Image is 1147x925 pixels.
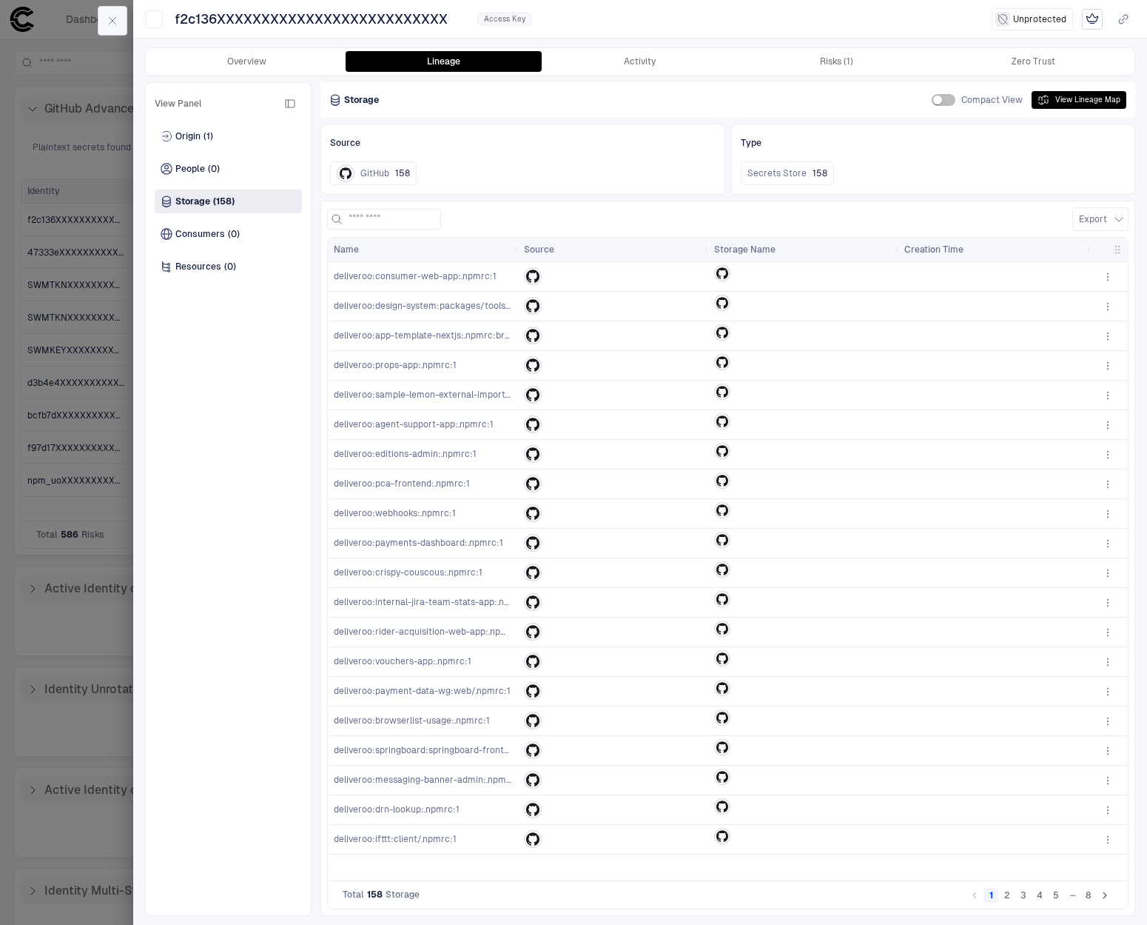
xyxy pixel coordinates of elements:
[334,449,477,459] span: deliveroo:editions-admin:.npmrc:1
[155,98,202,110] span: View Panel
[716,593,728,605] div: GitHub
[334,330,602,341] span: deliveroo:app-template-nextjs:.npmrc:browser-tests/.npmrc:1:1
[716,386,728,398] div: GitHub
[542,51,739,72] button: Activity
[346,51,542,72] button: Lineage
[334,538,503,548] span: deliveroo:payments-dashboard:.npmrc:1
[904,244,963,256] span: Creation Time
[526,299,539,313] div: GitHub
[716,682,728,694] div: GitHub
[716,652,728,664] div: GitHub
[330,137,716,149] div: Source
[741,161,834,185] button: Secrets Store158
[334,745,559,755] span: deliveroo:springboard:springboard-frontend/.npmrc:1
[334,715,490,726] span: deliveroo:browserlist-usage:.npmrc:1
[747,167,807,179] span: Secrets Store
[175,228,225,240] span: Consumers
[526,773,539,787] div: GitHub
[716,445,728,457] div: GitHub
[716,801,728,812] div: GitHub
[1013,13,1066,25] span: Unprotected
[203,130,213,142] span: (1)
[716,475,728,487] div: GitHub
[1012,56,1055,67] div: Zero Trust
[367,889,383,901] span: 158
[716,712,728,724] div: GitHub
[340,167,351,179] div: GitHub
[526,714,539,727] div: GitHub
[526,388,539,401] div: GitHub
[334,244,359,256] span: Name
[208,163,220,175] span: (0)
[526,595,539,609] div: GitHub
[1000,888,1015,903] button: Go to page 2
[716,504,728,516] div: GitHub
[334,478,470,489] span: deliveroo:pca-frontend:.npmrc:1
[524,244,554,256] span: Source
[526,536,539,550] div: GitHub
[1065,887,1080,902] div: …
[175,261,221,273] span: Resources
[716,415,728,427] div: GitHub
[983,888,998,903] button: page 1
[224,261,236,273] span: (0)
[172,7,468,31] button: f2c136XXXXXXXXXXXXXXXXXXXXXXXXXX
[334,834,457,844] span: deliveroo:ifttt:client/.npmrc:1
[966,886,1113,904] nav: pagination navigation
[334,567,482,578] span: deliveroo:crispy-couscous:.npmrc:1
[149,51,346,72] button: Overview
[334,686,511,696] span: deliveroo:payment-data-wg:web/.npmrc:1
[334,390,544,400] span: deliveroo:sample-lemon-external-import:.npmrc:1
[716,741,728,753] div: GitHub
[175,10,448,28] span: f2c136XXXXXXXXXXXXXXXXXXXXXXXXXX
[526,655,539,668] div: GitHub
[330,161,417,185] button: GitHub158
[716,564,728,575] div: GitHub
[344,94,379,106] span: Storage
[526,744,539,757] div: GitHub
[334,508,456,518] span: deliveroo:webhooks:.npmrc:1
[1082,9,1103,30] div: Mark as Crown Jewel
[526,418,539,431] div: GitHub
[334,627,684,637] span: deliveroo:rider-acquisition-web-app:.npmrc:e2e/.npmrc:browser-tests/.npmrc:1:1:1
[1016,888,1031,903] button: Go to page 3
[526,329,539,342] div: GitHub
[526,566,539,579] div: GitHub
[526,447,539,461] div: GitHub
[334,775,522,785] span: deliveroo:messaging-banner-admin:.npmrc:1
[526,684,539,698] div: GitHub
[714,244,776,256] span: Storage Name
[343,889,364,901] span: Total
[526,803,539,816] div: GitHub
[716,830,728,842] div: GitHub
[213,196,235,207] span: (158)
[334,360,457,370] span: deliveroo:props-app:.npmrc:1
[716,297,728,309] div: GitHub
[1032,888,1047,903] button: Go to page 4
[716,771,728,783] div: GitHub
[716,267,728,279] div: GitHub
[1097,888,1112,903] button: Go to next page
[716,356,728,368] div: GitHub
[1049,888,1063,903] button: Go to page 5
[334,656,471,667] span: deliveroo:vouchers-app:.npmrc:1
[395,167,410,179] span: 158
[526,507,539,520] div: GitHub
[334,597,533,607] span: deliveroo:internal-jira-team-stats-app:.npmrc:1
[1081,888,1096,903] button: Go to page 8
[175,196,210,207] span: Storage
[526,477,539,490] div: GitHub
[334,271,497,281] span: deliveroo:consumer-web-app:.npmrc:1
[1072,207,1128,231] button: Export
[526,358,539,372] div: GitHub
[716,623,728,635] div: GitHub
[386,889,420,901] span: Storage
[334,804,460,815] span: deliveroo:drn-lookup:.npmrc:1
[820,56,853,67] div: Risks (1)
[526,625,539,638] div: GitHub
[526,832,539,846] div: GitHub
[360,167,389,179] span: GitHub
[175,163,205,175] span: People
[526,270,539,283] div: GitHub
[813,167,827,179] span: 158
